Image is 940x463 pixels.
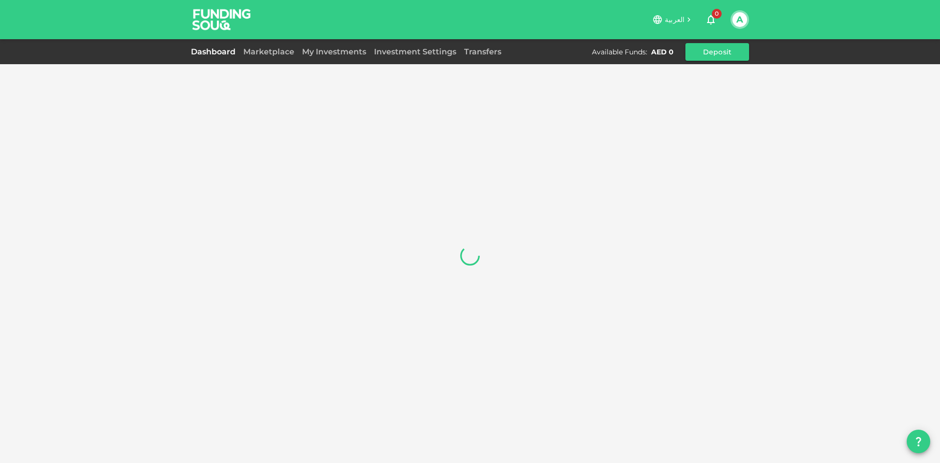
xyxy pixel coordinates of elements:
a: Dashboard [191,47,239,56]
button: question [907,430,930,453]
button: Deposit [685,43,749,61]
a: Marketplace [239,47,298,56]
a: My Investments [298,47,370,56]
span: العربية [665,15,684,24]
a: Investment Settings [370,47,460,56]
button: 0 [701,10,721,29]
div: AED 0 [651,47,674,57]
div: Available Funds : [592,47,647,57]
span: 0 [712,9,722,19]
a: Transfers [460,47,505,56]
button: A [732,12,747,27]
